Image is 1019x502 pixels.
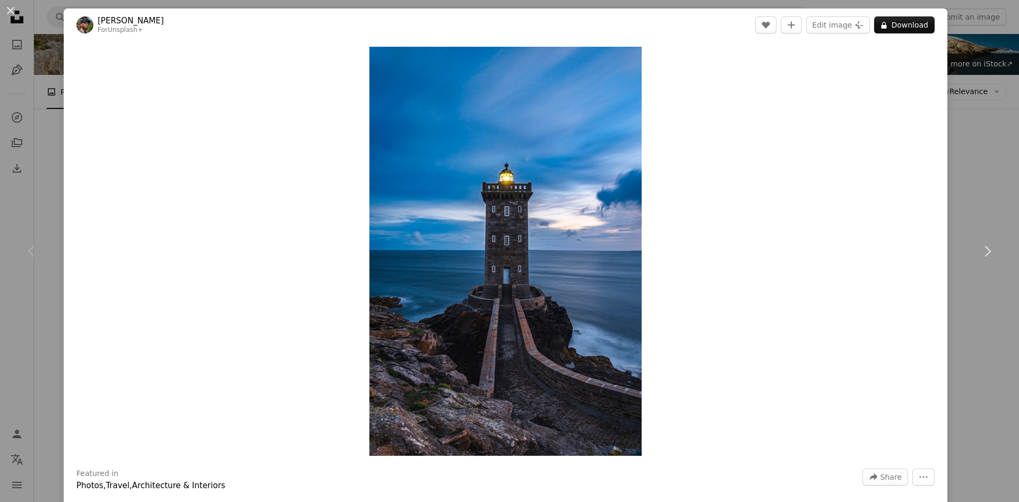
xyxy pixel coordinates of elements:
[129,481,132,490] span: ,
[369,47,642,456] img: A lighthouse sitting on top of a cliff next to the ocean
[108,26,143,33] a: Unsplash+
[98,26,164,35] div: For
[76,16,93,33] img: Go to Petr Slováček's profile
[76,481,103,490] a: Photos
[76,469,118,479] h3: Featured in
[912,469,935,486] button: More Actions
[781,16,802,33] button: Add to Collection
[874,16,935,33] button: Download
[955,200,1019,302] a: Next
[103,481,106,490] span: ,
[369,47,642,456] button: Zoom in on this image
[132,481,226,490] a: Architecture & Interiors
[862,469,908,486] button: Share this image
[98,15,164,26] a: [PERSON_NAME]
[106,481,129,490] a: Travel
[880,469,902,485] span: Share
[806,16,870,33] button: Edit image
[755,16,776,33] button: Like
